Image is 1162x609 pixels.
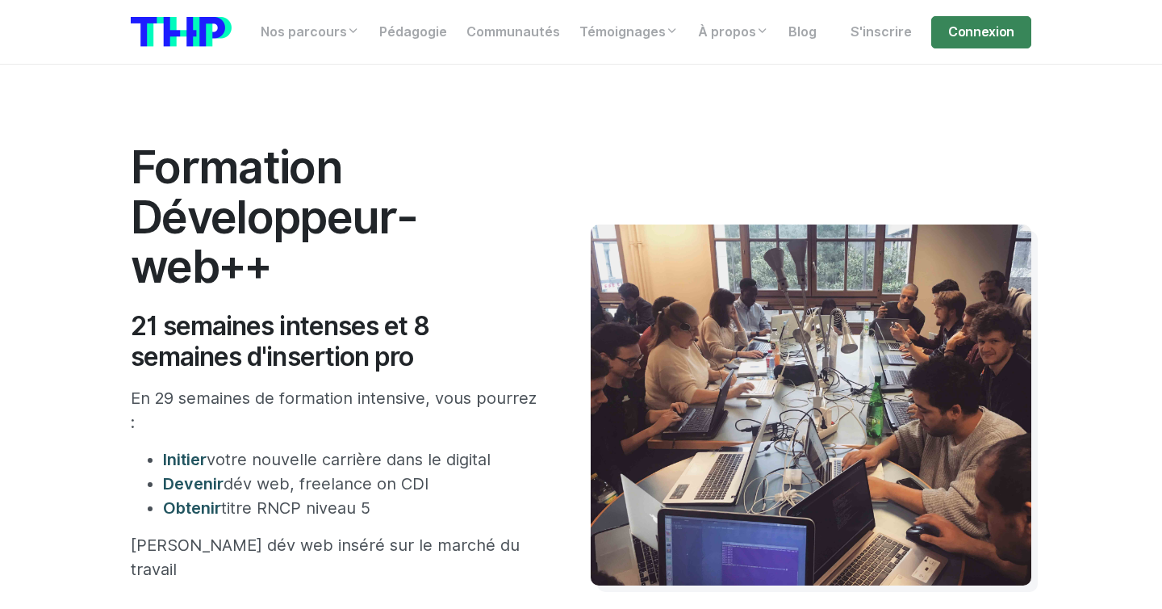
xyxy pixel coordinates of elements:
a: À propos [688,16,779,48]
a: Nos parcours [251,16,370,48]
a: S'inscrire [841,16,922,48]
span: Initier [163,450,207,469]
img: Travail [591,225,1031,586]
span: Obtenir [163,498,221,518]
a: Blog [779,16,826,48]
p: [PERSON_NAME] dév web inséré sur le marché du travail [131,533,542,582]
a: Connexion [931,16,1031,48]
span: Devenir [163,474,224,493]
h2: 21 semaines intenses et 8 semaines d'insertion pro [131,311,542,373]
a: Témoignages [570,16,688,48]
p: En 29 semaines de formation intensive, vous pourrez : [131,386,542,435]
li: titre RNCP niveau 5 [163,496,542,520]
li: dév web, freelance on CDI [163,472,542,496]
h1: Formation Développeur-web++ [131,142,542,292]
img: logo [131,17,232,47]
a: Pédagogie [370,16,457,48]
a: Communautés [457,16,570,48]
li: votre nouvelle carrière dans le digital [163,447,542,472]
